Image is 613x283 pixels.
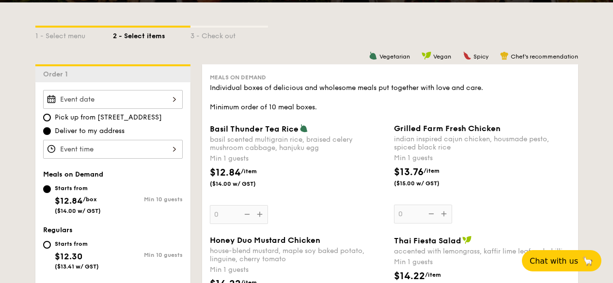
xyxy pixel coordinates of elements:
[433,53,451,60] span: Vegan
[210,265,386,275] div: Min 1 guests
[210,83,570,112] div: Individual boxes of delicious and wholesome meals put together with love and care. Minimum order ...
[43,90,183,109] input: Event date
[394,124,501,133] span: Grilled Farm Fresh Chicken
[462,236,472,244] img: icon-vegan.f8ff3823.svg
[210,247,386,263] div: house-blend mustard, maple soy baked potato, linguine, cherry tomato
[210,135,386,152] div: basil scented multigrain rice, braised celery mushroom cabbage, hanjuku egg
[55,184,101,192] div: Starts from
[394,270,425,282] span: $14.22
[43,127,51,135] input: Deliver to my address
[210,74,266,81] span: Meals on Demand
[113,28,190,41] div: 2 - Select items
[424,167,440,174] span: /item
[55,240,99,248] div: Starts from
[210,167,241,179] span: $12.84
[43,70,72,78] span: Order 1
[210,154,386,164] div: Min 1 guests
[43,185,51,193] input: Starts from$12.84/box($14.00 w/ GST)Min 10 guests
[210,180,276,188] span: ($14.00 w/ GST)
[43,226,73,234] span: Regulars
[425,271,441,278] span: /item
[394,236,461,245] span: Thai Fiesta Salad
[379,53,410,60] span: Vegetarian
[55,126,125,136] span: Deliver to my address
[394,166,424,178] span: $13.76
[582,255,594,267] span: 🦙
[55,113,162,122] span: Pick up from [STREET_ADDRESS]
[394,153,570,163] div: Min 1 guests
[500,51,509,60] img: icon-chef-hat.a58ddaea.svg
[530,256,578,266] span: Chat with us
[113,196,183,203] div: Min 10 guests
[299,124,308,133] img: icon-vegetarian.fe4039eb.svg
[422,51,431,60] img: icon-vegan.f8ff3823.svg
[43,140,183,159] input: Event time
[394,257,570,267] div: Min 1 guests
[43,241,51,249] input: Starts from$12.30($13.41 w/ GST)Min 10 guests
[522,250,601,271] button: Chat with us🦙
[43,114,51,121] input: Pick up from [STREET_ADDRESS]
[55,208,101,214] span: ($14.00 w/ GST)
[55,263,99,270] span: ($13.41 w/ GST)
[394,135,570,151] div: indian inspired cajun chicken, housmade pesto, spiced black rice
[463,51,472,60] img: icon-spicy.37a8142b.svg
[369,51,377,60] img: icon-vegetarian.fe4039eb.svg
[43,170,103,179] span: Meals on Demand
[473,53,488,60] span: Spicy
[210,124,299,134] span: Basil Thunder Tea Rice
[55,251,82,262] span: $12.30
[394,179,460,187] span: ($15.00 w/ GST)
[55,195,83,206] span: $12.84
[394,247,570,255] div: accented with lemongrass, kaffir lime leaf, red chilli
[511,53,578,60] span: Chef's recommendation
[210,236,320,245] span: Honey Duo Mustard Chicken
[113,252,183,258] div: Min 10 guests
[83,196,97,203] span: /box
[35,28,113,41] div: 1 - Select menu
[241,168,257,175] span: /item
[190,28,268,41] div: 3 - Check out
